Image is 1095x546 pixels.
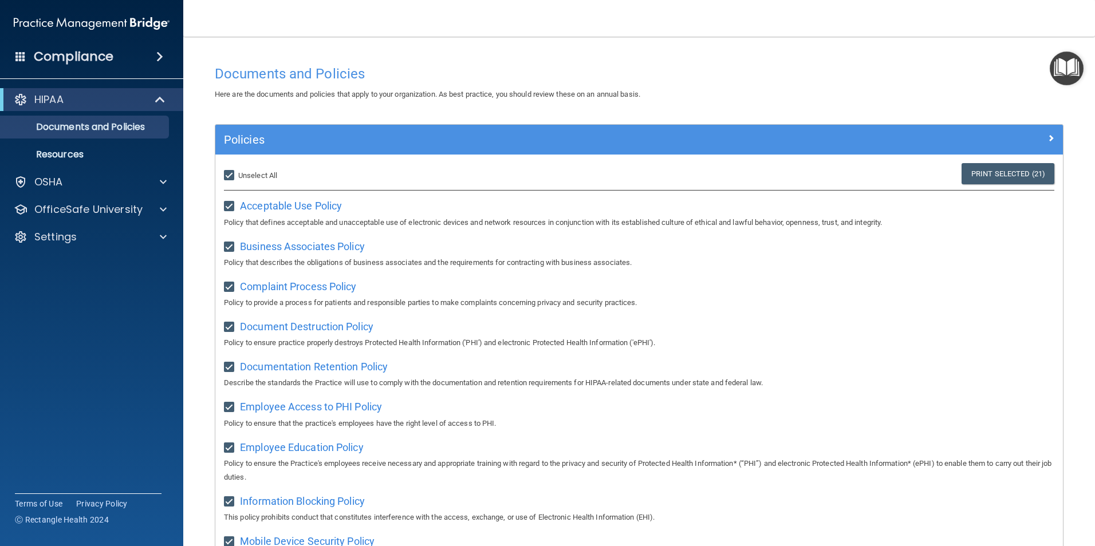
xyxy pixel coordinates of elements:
[224,130,1054,149] a: Policies
[224,256,1054,270] p: Policy that describes the obligations of business associates and the requirements for contracting...
[34,203,143,216] p: OfficeSafe University
[14,175,167,189] a: OSHA
[962,163,1054,184] a: Print Selected (21)
[76,498,128,509] a: Privacy Policy
[1050,52,1084,85] button: Open Resource Center
[15,514,109,525] span: Ⓒ Rectangle Health 2024
[240,240,365,252] span: Business Associates Policy
[240,200,342,212] span: Acceptable Use Policy
[34,175,63,189] p: OSHA
[224,133,842,146] h5: Policies
[224,457,1054,484] p: Policy to ensure the Practice's employees receive necessary and appropriate training with regard ...
[240,321,373,333] span: Document Destruction Policy
[240,280,356,292] span: Complaint Process Policy
[14,12,170,35] img: PMB logo
[224,511,1054,524] p: This policy prohibits conduct that constitutes interference with the access, exchange, or use of ...
[34,230,77,244] p: Settings
[34,93,64,106] p: HIPAA
[7,121,164,133] p: Documents and Policies
[224,216,1054,230] p: Policy that defines acceptable and unacceptable use of electronic devices and network resources i...
[14,93,166,106] a: HIPAA
[14,230,167,244] a: Settings
[224,376,1054,390] p: Describe the standards the Practice will use to comply with the documentation and retention requi...
[224,171,237,180] input: Unselect All
[7,149,164,160] p: Resources
[224,336,1054,350] p: Policy to ensure practice properly destroys Protected Health Information ('PHI') and electronic P...
[14,203,167,216] a: OfficeSafe University
[215,90,640,98] span: Here are the documents and policies that apply to your organization. As best practice, you should...
[224,417,1054,430] p: Policy to ensure that the practice's employees have the right level of access to PHI.
[240,441,364,453] span: Employee Education Policy
[215,66,1064,81] h4: Documents and Policies
[34,49,113,65] h4: Compliance
[240,361,388,373] span: Documentation Retention Policy
[240,495,365,507] span: Information Blocking Policy
[15,498,62,509] a: Terms of Use
[224,296,1054,310] p: Policy to provide a process for patients and responsible parties to make complaints concerning pr...
[238,171,277,180] span: Unselect All
[240,401,382,413] span: Employee Access to PHI Policy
